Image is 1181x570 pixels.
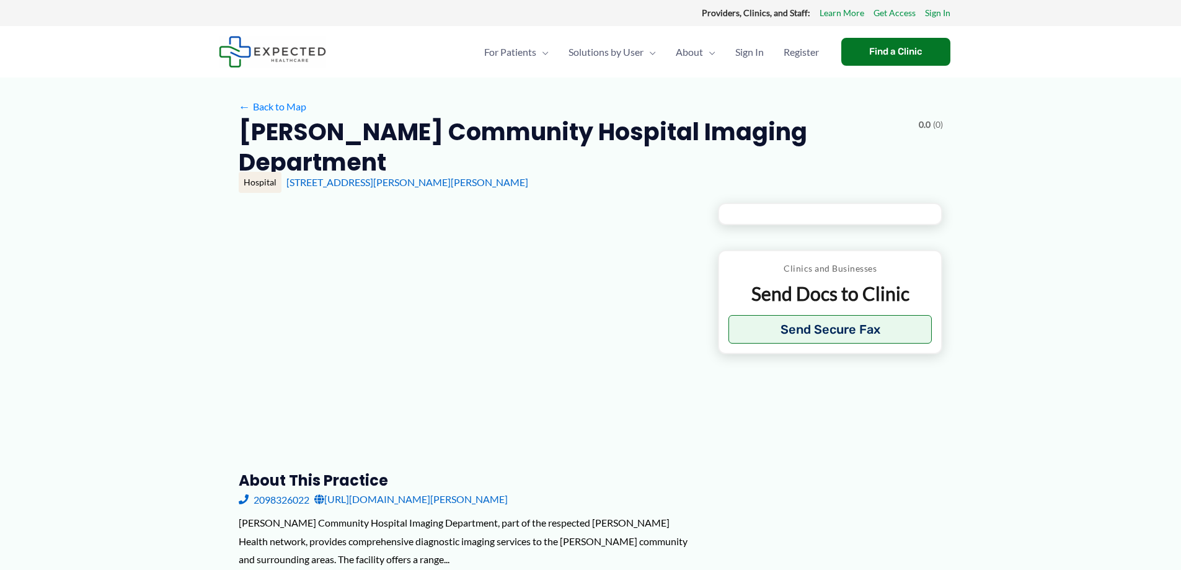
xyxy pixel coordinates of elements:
span: Menu Toggle [536,30,549,74]
span: Sign In [735,30,764,74]
p: Clinics and Businesses [728,261,932,277]
span: 0.0 [919,117,931,133]
div: [PERSON_NAME] Community Hospital Imaging Department, part of the respected [PERSON_NAME] Health n... [239,514,698,569]
a: Register [774,30,829,74]
span: Menu Toggle [703,30,715,74]
a: Find a Clinic [841,38,950,66]
a: ←Back to Map [239,97,306,116]
div: Hospital [239,172,281,193]
button: Send Secure Fax [728,315,932,344]
strong: Providers, Clinics, and Staff: [702,7,810,18]
a: For PatientsMenu Toggle [474,30,559,74]
span: Register [784,30,819,74]
span: Menu Toggle [644,30,656,74]
a: Solutions by UserMenu Toggle [559,30,666,74]
a: Sign In [925,5,950,21]
span: About [676,30,703,74]
span: For Patients [484,30,536,74]
img: Expected Healthcare Logo - side, dark font, small [219,36,326,68]
a: AboutMenu Toggle [666,30,725,74]
h2: [PERSON_NAME] Community Hospital Imaging Department [239,117,909,178]
a: Sign In [725,30,774,74]
p: Send Docs to Clinic [728,282,932,306]
span: ← [239,100,250,112]
nav: Primary Site Navigation [474,30,829,74]
span: Solutions by User [568,30,644,74]
a: Learn More [820,5,864,21]
a: Get Access [874,5,916,21]
a: 2098326022 [239,490,309,509]
span: (0) [933,117,943,133]
h3: About this practice [239,471,698,490]
a: [STREET_ADDRESS][PERSON_NAME][PERSON_NAME] [286,176,528,188]
a: [URL][DOMAIN_NAME][PERSON_NAME] [314,490,508,509]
